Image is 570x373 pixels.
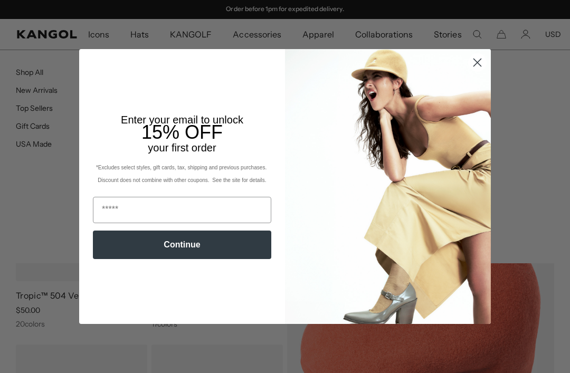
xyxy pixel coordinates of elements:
span: Enter your email to unlock [121,114,243,126]
button: Continue [93,231,271,259]
button: Close dialog [468,53,487,72]
img: 93be19ad-e773-4382-80b9-c9d740c9197f.jpeg [285,49,491,323]
span: 15% OFF [141,121,223,143]
input: Email [93,197,271,223]
span: your first order [148,142,216,154]
span: *Excludes select styles, gift cards, tax, shipping and previous purchases. Discount does not comb... [96,165,268,183]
